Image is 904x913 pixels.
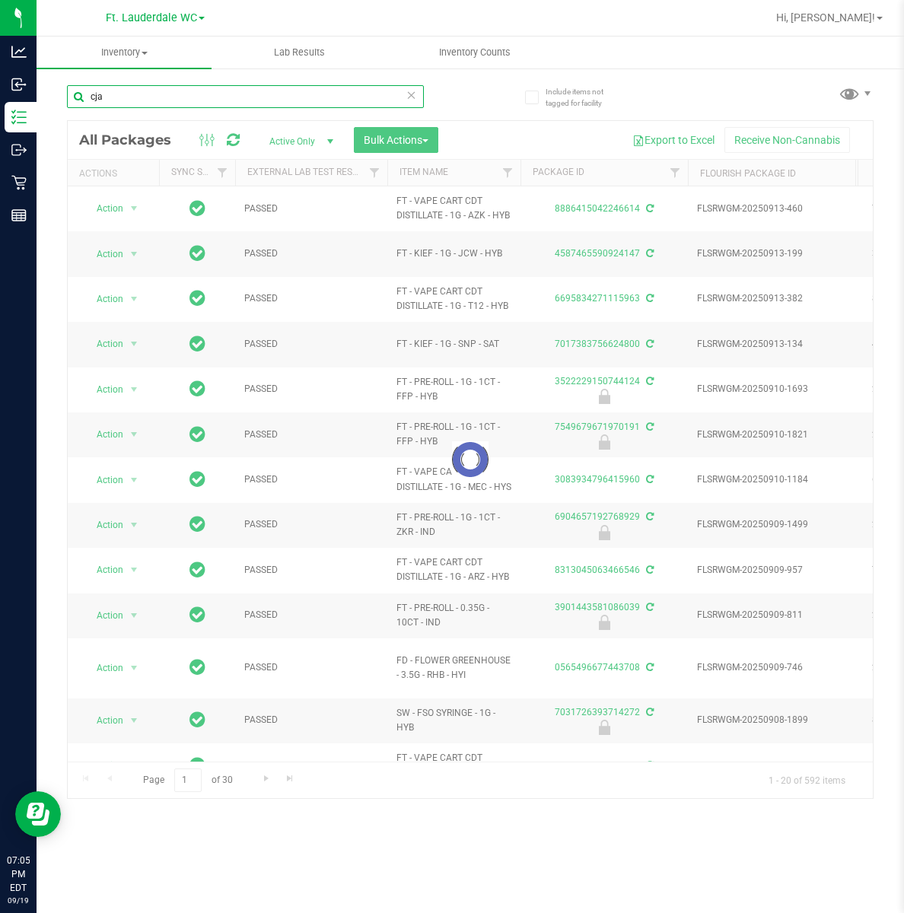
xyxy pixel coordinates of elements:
inline-svg: Inventory [11,110,27,125]
span: Clear [406,85,417,105]
inline-svg: Reports [11,208,27,223]
span: Lab Results [253,46,345,59]
a: Inventory [37,37,212,68]
a: Lab Results [212,37,387,68]
p: 09/19 [7,895,30,906]
inline-svg: Retail [11,175,27,190]
span: Include items not tagged for facility [546,86,622,109]
inline-svg: Outbound [11,142,27,157]
p: 07:05 PM EDT [7,854,30,895]
input: Search Package ID, Item Name, SKU, Lot or Part Number... [67,85,424,108]
a: Inventory Counts [387,37,562,68]
inline-svg: Analytics [11,44,27,59]
span: Inventory Counts [419,46,531,59]
iframe: Resource center [15,791,61,837]
span: Inventory [37,46,212,59]
span: Ft. Lauderdale WC [106,11,197,24]
span: Hi, [PERSON_NAME]! [776,11,875,24]
inline-svg: Inbound [11,77,27,92]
